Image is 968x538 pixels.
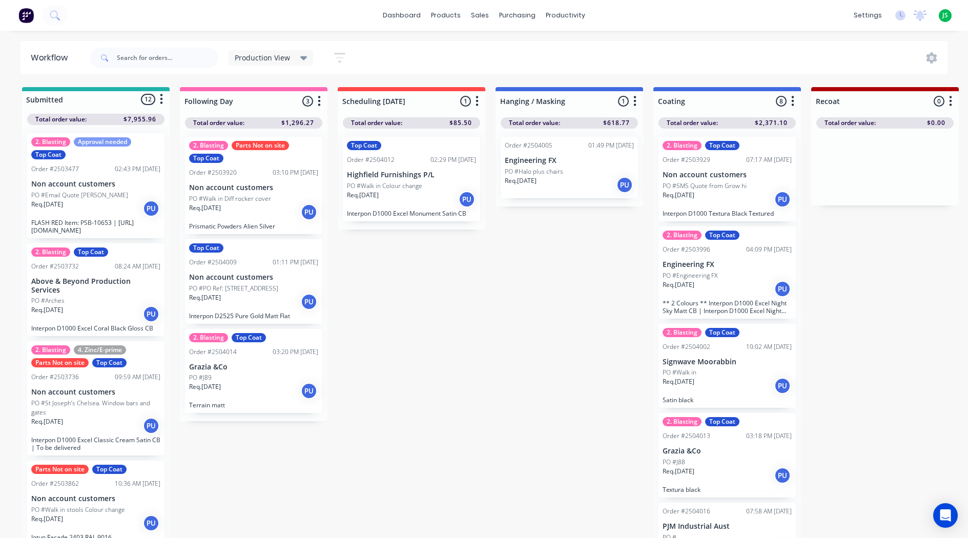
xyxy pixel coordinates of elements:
[115,262,160,271] div: 08:24 AM [DATE]
[505,156,634,165] p: Engineering FX
[232,333,266,342] div: Top Coat
[509,118,560,128] span: Total order value:
[281,118,314,128] span: $1,296.27
[459,191,475,208] div: PU
[849,8,887,23] div: settings
[31,150,66,159] div: Top Coat
[774,378,791,394] div: PU
[31,277,160,295] p: Above & Beyond Production Services
[189,293,221,302] p: Req. [DATE]
[449,118,472,128] span: $85.50
[189,183,318,192] p: Non account customers
[825,118,876,128] span: Total order value:
[301,204,317,220] div: PU
[658,137,796,221] div: 2. BlastingTop CoatOrder #250392907:17 AM [DATE]Non account customersPO #SMS Quote from Grow hiRe...
[185,137,322,234] div: 2. BlastingParts Not on siteTop CoatOrder #250392003:10 PM [DATE]Non account customersPO #Walk in...
[505,176,537,185] p: Req. [DATE]
[663,358,792,366] p: Signwave Moorabbin
[31,417,63,426] p: Req. [DATE]
[31,52,73,64] div: Workflow
[494,8,541,23] div: purchasing
[27,133,164,238] div: 2. BlastingApproval neededTop CoatOrder #250347702:43 PM [DATE]Non account customersPO #Email Quo...
[755,118,788,128] span: $2,371.10
[774,467,791,484] div: PU
[603,118,630,128] span: $618.77
[663,210,792,217] p: Interpon D1000 Textura Black Textured
[430,155,476,164] div: 02:29 PM [DATE]
[746,507,792,516] div: 07:58 AM [DATE]
[31,137,70,147] div: 2. Blasting
[117,48,218,68] input: Search for orders...
[667,118,718,128] span: Total order value:
[746,342,792,351] div: 10:02 AM [DATE]
[31,345,70,355] div: 2. Blasting
[31,324,160,332] p: Interpon D1000 Excel Coral Black Gloss CB
[189,347,237,357] div: Order #2504014
[663,260,792,269] p: Engineering FX
[927,118,945,128] span: $0.00
[774,281,791,297] div: PU
[74,137,131,147] div: Approval needed
[663,431,710,441] div: Order #2504013
[663,171,792,179] p: Non account customers
[663,486,792,493] p: Textura black
[343,137,480,221] div: Top CoatOrder #250401202:29 PM [DATE]Highfield Furnishings P/LPO #Walk in Colour changeReq.[DATE]...
[74,345,126,355] div: 4. Zinc/E-prime
[663,377,694,386] p: Req. [DATE]
[189,168,237,177] div: Order #2503920
[232,141,289,150] div: Parts Not on site
[663,181,747,191] p: PO #SMS Quote from Grow hi
[933,503,958,528] div: Open Intercom Messenger
[663,191,694,200] p: Req. [DATE]
[31,514,63,524] p: Req. [DATE]
[189,141,228,150] div: 2. Blasting
[189,382,221,391] p: Req. [DATE]
[189,194,271,203] p: PO #Walk in Diff rocker cover
[189,373,212,382] p: PO #J89
[663,155,710,164] div: Order #2503929
[189,154,223,163] div: Top Coat
[189,203,221,213] p: Req. [DATE]
[663,522,792,531] p: PJM Industrial Aust
[31,465,89,474] div: Parts Not on site
[74,247,108,257] div: Top Coat
[123,115,156,124] span: $7,955.96
[663,447,792,456] p: Grazia &Co
[347,155,395,164] div: Order #2504012
[31,200,63,209] p: Req. [DATE]
[663,467,694,476] p: Req. [DATE]
[189,333,228,342] div: 2. Blasting
[505,141,552,150] div: Order #2504005
[347,181,422,191] p: PO #Walk in Colour change
[31,494,160,503] p: Non account customers
[31,247,70,257] div: 2. Blasting
[31,505,125,514] p: PO #Walk in stools Colour change
[663,231,702,240] div: 2. Blasting
[31,436,160,451] p: Interpon D1000 Excel Classic Cream Satin CB | To be delivered
[663,417,702,426] div: 2. Blasting
[35,115,87,124] span: Total order value:
[505,167,563,176] p: PO #Halo plus chairs
[663,271,717,280] p: PO #Engineering FX
[27,341,164,456] div: 2. Blasting4. Zinc/E-primeParts Not on siteTop CoatOrder #250373609:59 AM [DATE]Non account custo...
[663,342,710,351] div: Order #2504002
[185,329,322,413] div: 2. BlastingTop CoatOrder #250401403:20 PM [DATE]Grazia &CoPO #J89Req.[DATE]PUTerrain matt
[189,273,318,282] p: Non account customers
[115,164,160,174] div: 02:43 PM [DATE]
[663,396,792,404] p: Satin black
[92,465,127,474] div: Top Coat
[31,164,79,174] div: Order #2503477
[541,8,590,23] div: productivity
[189,401,318,409] p: Terrain matt
[746,245,792,254] div: 04:09 PM [DATE]
[501,137,638,198] div: Order #250400501:49 PM [DATE]Engineering FXPO #Halo plus chairsReq.[DATE]PU
[31,219,160,234] p: FLASH RED Item: PSB-10653 | [URL][DOMAIN_NAME]
[663,245,710,254] div: Order #2503996
[663,280,694,289] p: Req. [DATE]
[663,507,710,516] div: Order #2504016
[31,479,79,488] div: Order #2503862
[378,8,426,23] a: dashboard
[143,306,159,322] div: PU
[31,373,79,382] div: Order #2503736
[658,413,796,498] div: 2. BlastingTop CoatOrder #250401303:18 PM [DATE]Grazia &CoPO #J88Req.[DATE]PUTextura black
